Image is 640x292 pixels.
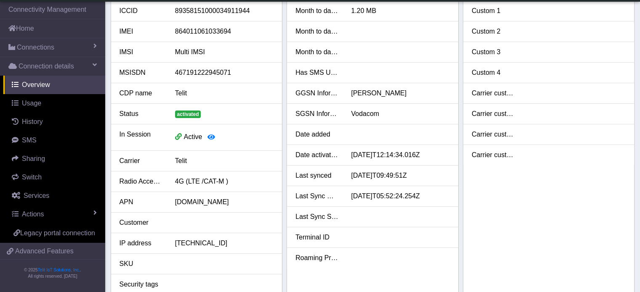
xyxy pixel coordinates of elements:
[113,47,169,57] div: IMSI
[3,113,105,131] a: History
[113,279,169,289] div: Security tags
[113,156,169,166] div: Carrier
[289,191,345,201] div: Last Sync Data Usage
[345,109,456,119] div: Vodacom
[169,6,280,16] div: 89358151000034911944
[113,176,169,187] div: Radio Access Tech
[113,26,169,37] div: IMEI
[465,150,521,160] div: Carrier custom 4
[289,6,345,16] div: Month to date data
[289,253,345,263] div: Roaming Profile
[289,150,345,160] div: Date activated
[22,174,42,181] span: Switch
[22,210,44,218] span: Actions
[19,61,74,71] span: Connection details
[3,150,105,168] a: Sharing
[184,133,202,140] span: Active
[113,129,169,145] div: In Session
[465,88,521,98] div: Carrier custom 1
[465,47,521,57] div: Custom 3
[289,68,345,78] div: Has SMS Usage
[465,129,521,139] div: Carrier custom 3
[15,246,74,256] span: Advanced Features
[113,218,169,228] div: Customer
[175,110,201,118] span: activated
[17,42,54,53] span: Connections
[345,6,456,16] div: 1.20 MB
[3,76,105,94] a: Overview
[113,197,169,207] div: APN
[345,191,456,201] div: [DATE]T05:52:24.254Z
[113,88,169,98] div: CDP name
[169,26,280,37] div: 864011061033694
[22,137,37,144] span: SMS
[113,6,169,16] div: ICCID
[169,197,280,207] div: [DOMAIN_NAME]
[22,100,41,107] span: Usage
[3,187,105,205] a: Services
[20,229,95,237] span: Legacy portal connection
[169,238,280,248] div: [TECHNICAL_ID]
[289,47,345,57] div: Month to date voice
[202,129,220,145] button: View session details
[113,68,169,78] div: MSISDN
[24,192,49,199] span: Services
[289,212,345,222] div: Last Sync SMS Usage
[289,129,345,139] div: Date added
[289,171,345,181] div: Last synced
[465,6,521,16] div: Custom 1
[345,88,456,98] div: [PERSON_NAME]
[169,68,280,78] div: 467191222945071
[289,26,345,37] div: Month to date SMS
[345,171,456,181] div: [DATE]T09:49:51Z
[3,94,105,113] a: Usage
[22,118,43,125] span: History
[169,47,280,57] div: Multi IMSI
[465,109,521,119] div: Carrier custom 2
[113,259,169,269] div: SKU
[289,109,345,119] div: SGSN Information
[113,109,169,119] div: Status
[169,176,280,187] div: 4G (LTE /CAT-M )
[3,131,105,150] a: SMS
[22,81,50,88] span: Overview
[38,268,80,272] a: Telit IoT Solutions, Inc.
[22,155,45,162] span: Sharing
[169,156,280,166] div: Telit
[289,232,345,242] div: Terminal ID
[465,26,521,37] div: Custom 2
[3,168,105,187] a: Switch
[289,88,345,98] div: GGSN Information
[3,205,105,224] a: Actions
[113,238,169,248] div: IP address
[345,150,456,160] div: [DATE]T12:14:34.016Z
[169,88,280,98] div: Telit
[465,68,521,78] div: Custom 4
